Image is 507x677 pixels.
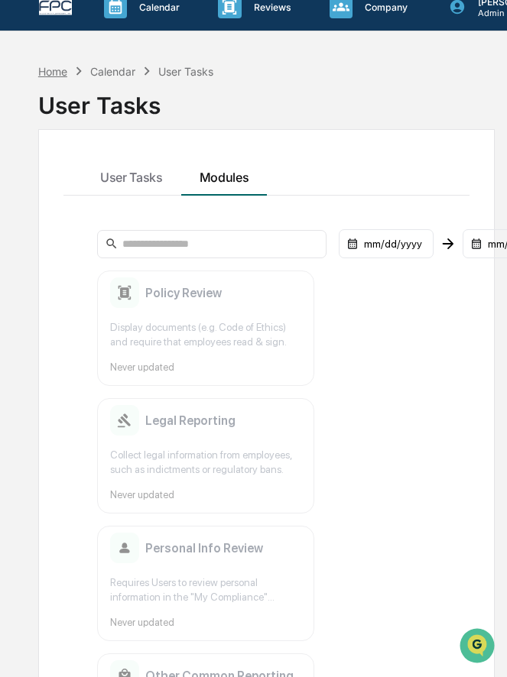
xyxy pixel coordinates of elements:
[9,215,102,243] a: 🔎Data Lookup
[110,575,301,604] div: Requires Users to review personal information in the "My Compliance" Greenboard module and ensure...
[90,65,135,78] div: Calendar
[110,361,301,373] div: Never updated
[31,193,99,208] span: Preclearance
[339,229,434,258] div: mm/dd/yyyy
[110,489,301,500] div: Never updated
[15,194,28,206] div: 🖐️
[145,413,236,428] h2: Legal Reporting
[111,194,123,206] div: 🗄️
[82,154,181,196] button: User Tasks
[145,286,222,300] h2: Policy Review
[152,259,185,270] span: Pylon
[15,117,43,144] img: 1746055101610-c473b297-6a78-478c-a979-82029cc54cd1
[458,627,499,668] iframe: Open customer support
[15,32,278,57] p: How can we help?
[52,117,251,132] div: Start new chat
[38,79,495,119] div: User Tasks
[110,320,301,349] div: Display documents (e.g. Code of Ethics) and require that employees read & sign.
[38,65,67,78] div: Home
[126,193,190,208] span: Attestations
[158,65,213,78] div: User Tasks
[108,258,185,270] a: Powered byPylon
[145,541,263,556] h2: Personal Info Review
[110,617,301,628] div: Never updated
[242,2,299,13] p: Reviews
[9,186,105,214] a: 🖐️Preclearance
[181,154,268,196] button: Modules
[110,448,301,477] div: Collect legal information from employees, such as indictments or regulatory bans.
[353,2,415,13] p: Company
[260,121,278,140] button: Start new chat
[127,2,187,13] p: Calendar
[105,186,196,214] a: 🗄️Attestations
[15,223,28,235] div: 🔎
[31,222,96,237] span: Data Lookup
[52,132,193,144] div: We're available if you need us!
